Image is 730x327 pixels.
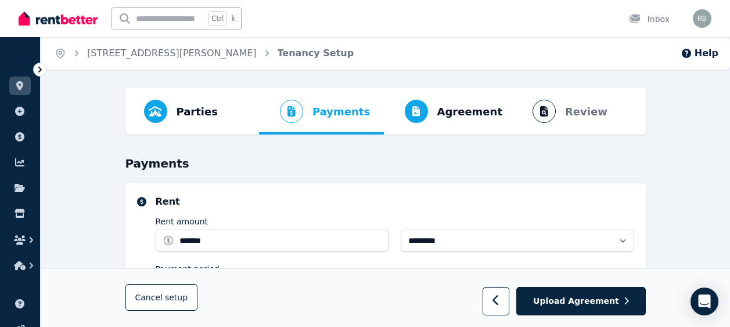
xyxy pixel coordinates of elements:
[135,88,227,135] button: Parties
[135,293,188,303] span: Cancel
[681,46,718,60] button: Help
[87,48,257,59] a: [STREET_ADDRESS][PERSON_NAME]
[165,292,188,304] span: setup
[125,88,646,135] nav: Progress
[156,195,634,209] h5: Rent
[384,88,512,135] button: Agreement
[41,37,368,70] nav: Breadcrumb
[693,9,711,28] img: Robert Ball
[533,296,619,307] span: Upload Agreement
[177,104,218,120] span: Parties
[125,285,198,311] button: Cancelsetup
[156,216,208,227] label: Rent amount
[278,46,354,60] span: Tenancy Setup
[208,11,226,26] span: Ctrl
[125,155,646,172] h3: Payments
[19,10,98,27] img: RentBetter
[156,263,220,275] label: Payment period
[691,288,718,315] div: Open Intercom Messenger
[437,104,503,120] span: Agreement
[565,104,607,120] span: Review
[516,288,645,316] button: Upload Agreement
[629,13,670,25] div: Inbox
[231,14,235,23] span: k
[512,88,617,135] button: Review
